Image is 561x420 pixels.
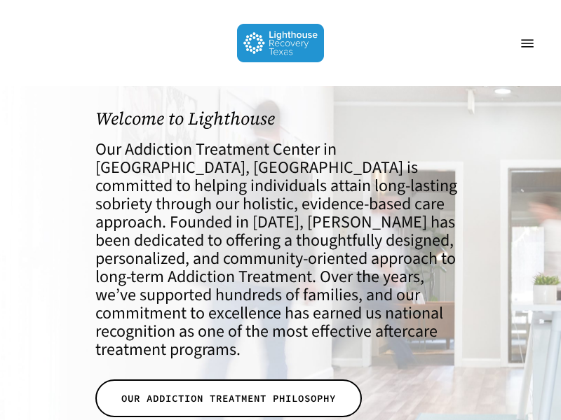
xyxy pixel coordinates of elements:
[237,24,325,62] img: Lighthouse Recovery Texas
[95,141,466,359] h4: Our Addiction Treatment Center in [GEOGRAPHIC_DATA], [GEOGRAPHIC_DATA] is committed to helping in...
[513,36,541,50] a: Navigation Menu
[95,379,362,417] a: OUR ADDICTION TREATMENT PHILOSOPHY
[121,391,336,405] span: OUR ADDICTION TREATMENT PHILOSOPHY
[95,108,466,129] h1: Welcome to Lighthouse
